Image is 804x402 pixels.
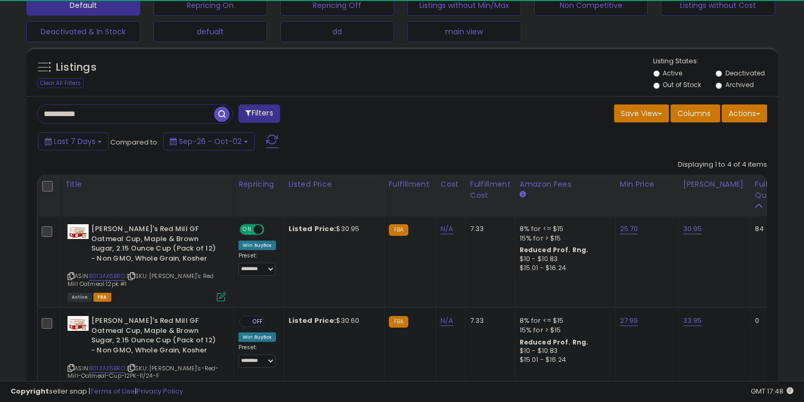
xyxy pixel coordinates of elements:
button: Deactivated & In Stock [26,21,140,42]
span: Columns [677,108,711,119]
div: 0 [755,316,788,326]
div: $15.01 - $16.24 [520,264,607,273]
strong: Copyright [11,386,49,396]
div: $15.01 - $16.24 [520,356,607,365]
div: Title [65,179,229,190]
span: Compared to: [110,137,159,147]
a: N/A [441,224,453,234]
div: Win BuyBox [238,332,276,342]
span: Sep-26 - Oct-02 [179,136,242,147]
b: [PERSON_NAME]'s Red Mill GF Oatmeal Cup, Maple & Brown Sugar, 2.15 Ounce Cup (Pack of 12) - Non G... [91,316,219,358]
div: $10 - $10.83 [520,347,607,356]
div: 84 [755,224,788,234]
a: B013AX6BRO [89,364,125,373]
span: FBA [93,293,111,302]
div: ASIN: [68,224,226,300]
div: Displaying 1 to 4 of 4 items [678,160,767,170]
a: Terms of Use [90,386,135,396]
div: Fulfillment Cost [470,179,511,201]
a: 25.70 [620,224,638,234]
div: seller snap | | [11,387,183,397]
button: Sep-26 - Oct-02 [163,132,255,150]
span: 2025-10-10 17:48 GMT [751,386,793,396]
span: | SKU: [PERSON_NAME]'s Red Mill Oatmeal 12pk #1 [68,272,214,288]
label: Active [663,69,682,78]
img: 41CGACg8qvL._SL40_.jpg [68,224,89,239]
a: 27.99 [620,315,638,326]
span: OFF [250,317,266,326]
b: Listed Price: [289,315,337,326]
div: Min Price [620,179,674,190]
label: Deactivated [725,69,765,78]
div: Fulfillment [389,179,432,190]
div: 15% for > $15 [520,234,607,243]
small: FBA [389,224,408,236]
small: FBA [389,316,408,328]
p: Listing States: [653,56,778,66]
button: Save View [614,104,669,122]
h5: Listings [56,60,97,75]
div: Clear All Filters [37,78,84,88]
label: Out of Stock [663,80,701,89]
a: 33.95 [683,315,702,326]
img: 41CGACg8qvL._SL40_.jpg [68,316,89,331]
div: $30.60 [289,316,376,326]
b: [PERSON_NAME]'s Red Mill GF Oatmeal Cup, Maple & Brown Sugar, 2.15 Ounce Cup (Pack of 12) - Non G... [91,224,219,266]
span: ON [241,225,254,234]
button: Filters [238,104,280,123]
span: Last 7 Days [54,136,95,147]
div: Preset: [238,344,276,368]
b: Reduced Prof. Rng. [520,338,589,347]
div: [PERSON_NAME] [683,179,746,190]
div: Win BuyBox [238,241,276,250]
a: 30.95 [683,224,702,234]
a: Privacy Policy [137,386,183,396]
div: 7.33 [470,224,507,234]
div: Listed Price [289,179,380,190]
b: Reduced Prof. Rng. [520,245,589,254]
div: 8% for <= $15 [520,224,607,234]
div: Cost [441,179,461,190]
label: Archived [725,80,754,89]
a: B013AX6BRO [89,272,125,281]
span: All listings currently available for purchase on Amazon [68,293,92,302]
button: defualt [154,21,267,42]
div: 7.33 [470,316,507,326]
div: Preset: [238,252,276,276]
div: $10 - $10.83 [520,255,607,264]
button: main view [407,21,521,42]
div: Fulfillable Quantity [755,179,791,201]
small: Amazon Fees. [520,190,526,199]
span: | SKU: [PERSON_NAME]'s-Red-Mill-Oatmeal-Cup-12PK-11/24-F [68,364,219,380]
button: dd [280,21,394,42]
span: OFF [263,225,280,234]
a: N/A [441,315,453,326]
div: Repricing [238,179,280,190]
button: Columns [671,104,720,122]
div: 15% for > $15 [520,326,607,335]
button: Actions [722,104,767,122]
button: Last 7 Days [38,132,109,150]
b: Listed Price: [289,224,337,234]
div: 8% for <= $15 [520,316,607,326]
div: $30.95 [289,224,376,234]
div: Amazon Fees [520,179,611,190]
